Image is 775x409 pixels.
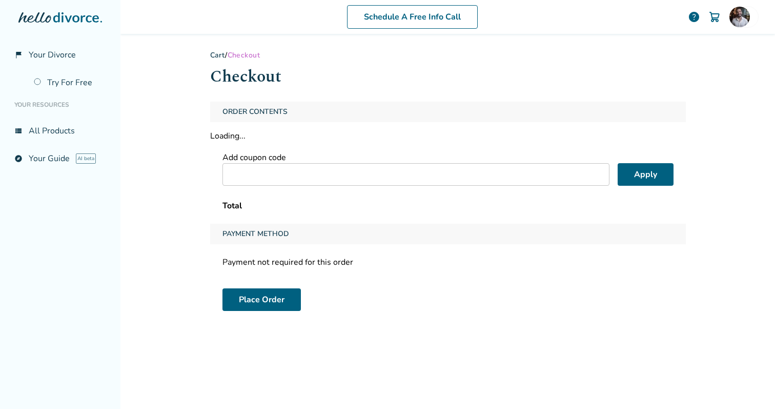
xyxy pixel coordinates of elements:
span: view_list [14,127,23,135]
div: Loading... [210,130,686,142]
a: exploreYour GuideAI beta [8,147,112,170]
a: Cart [210,50,226,60]
li: Your Resources [8,94,112,115]
span: Order Contents [218,102,292,122]
img: Tales Couto [729,7,750,27]
span: Your Divorce [29,49,76,61]
div: / [210,50,686,60]
div: Payment not required for this order [210,252,686,272]
a: Try For Free [28,71,112,94]
h1: Checkout [210,64,686,89]
a: view_listAll Products [8,119,112,143]
a: help [688,11,700,23]
span: Payment Method [218,224,293,244]
a: flag_2Your Divorce [8,43,112,67]
span: AI beta [76,153,96,164]
span: Checkout [228,50,260,60]
span: explore [14,154,23,163]
span: flag_2 [14,51,23,59]
button: Apply [618,163,674,186]
img: Cart [708,11,721,23]
a: Schedule A Free Info Call [347,5,478,29]
span: Total [222,200,242,211]
span: Add coupon code [222,152,286,163]
button: Place Order [222,288,301,311]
